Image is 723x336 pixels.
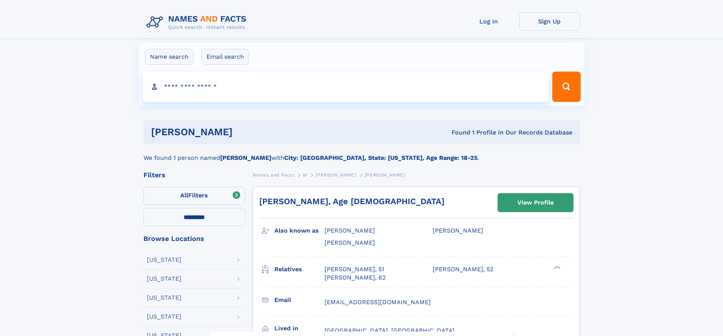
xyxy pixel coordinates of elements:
span: [PERSON_NAME] [324,227,375,234]
a: [PERSON_NAME] [315,170,356,180]
a: [PERSON_NAME], Age [DEMOGRAPHIC_DATA] [259,197,444,206]
b: City: [GEOGRAPHIC_DATA], State: [US_STATE], Age Range: 18-25 [284,154,477,161]
span: M [303,172,307,178]
div: [US_STATE] [147,257,181,263]
label: Name search [145,49,194,65]
a: Log In [458,12,519,31]
button: Search Button [552,72,580,102]
div: Filters [143,172,245,178]
span: [PERSON_NAME] [324,239,375,246]
div: Browse Locations [143,235,245,242]
span: [PERSON_NAME] [433,227,483,234]
a: [PERSON_NAME], 52 [433,265,493,273]
span: All [180,192,188,199]
div: [US_STATE] [147,295,181,301]
label: Filters [143,187,245,205]
img: Logo Names and Facts [143,12,253,33]
h3: Relatives [274,263,324,276]
a: View Profile [498,194,573,212]
b: [PERSON_NAME] [220,154,271,161]
div: [US_STATE] [147,276,181,282]
a: M [303,170,307,180]
div: View Profile [517,194,554,211]
div: [US_STATE] [147,314,181,320]
a: Names and Facts [253,170,295,180]
h3: Also known as [274,224,324,237]
span: [EMAIL_ADDRESS][DOMAIN_NAME] [324,298,431,306]
span: [PERSON_NAME] [365,172,405,178]
a: [PERSON_NAME], 51 [324,265,384,273]
a: Sign Up [519,12,580,31]
div: Found 1 Profile In Our Records Database [342,128,572,137]
div: ❯ [552,265,561,270]
input: search input [143,72,549,102]
a: [PERSON_NAME], 62 [324,273,386,282]
label: Email search [202,49,249,65]
h1: [PERSON_NAME] [151,127,342,137]
h3: Email [274,294,324,306]
span: [PERSON_NAME] [315,172,356,178]
div: We found 1 person named with . [143,144,580,163]
h3: Lived in [274,322,324,335]
span: [GEOGRAPHIC_DATA], [GEOGRAPHIC_DATA] [324,327,455,334]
